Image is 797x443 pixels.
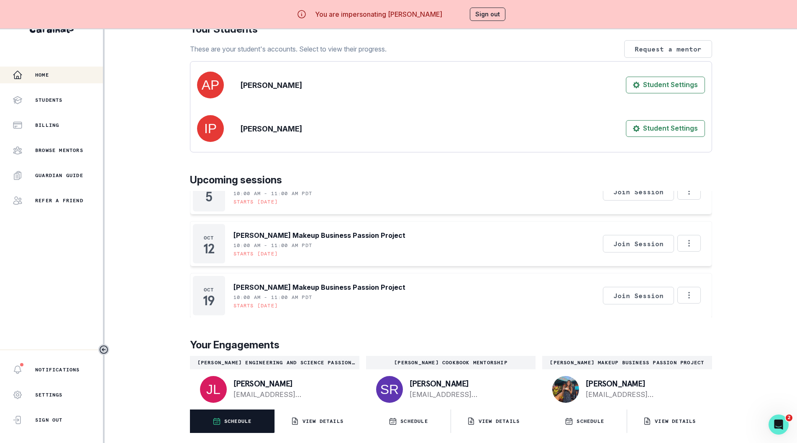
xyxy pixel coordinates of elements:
button: Options [677,235,701,252]
button: Options [677,287,701,304]
p: [PERSON_NAME] [586,379,698,388]
a: [EMAIL_ADDRESS][DOMAIN_NAME] [233,389,346,399]
a: [EMAIL_ADDRESS][DOMAIN_NAME] [410,389,522,399]
button: Join Session [603,287,674,304]
p: 5 [205,193,212,201]
p: [PERSON_NAME] [410,379,522,388]
p: 10:00 AM - 11:00 AM PDT [233,242,313,249]
p: [PERSON_NAME] Engineering and Science Passion Project [193,359,356,366]
p: [PERSON_NAME] Makeup Business Passion Project [233,282,405,292]
p: [PERSON_NAME] [241,80,302,91]
p: 10:00 AM - 11:00 AM PDT [233,294,313,301]
p: Oct [204,286,214,293]
p: Oct [204,234,214,241]
p: SCHEDULE [577,418,604,425]
button: Options [677,183,701,200]
button: SCHEDULE [366,410,451,433]
p: VIEW DETAILS [655,418,696,425]
p: Refer a friend [35,197,83,204]
p: Students [35,97,63,103]
p: Home [35,72,49,78]
button: SCHEDULE [542,410,627,433]
button: VIEW DETAILS [451,410,536,433]
span: 2 [786,415,792,421]
p: Upcoming sessions [190,173,712,188]
p: 10:00 AM - 11:00 AM PDT [233,190,313,197]
p: Your Engagements [190,337,712,353]
p: Notifications [35,366,80,373]
a: [EMAIL_ADDRESS][DOMAIN_NAME] [586,389,698,399]
iframe: Intercom live chat [769,415,789,435]
p: Your Students [190,22,712,37]
button: Student Settings [626,120,705,137]
p: [PERSON_NAME] [233,379,346,388]
img: svg [200,376,227,403]
button: Student Settings [626,77,705,93]
img: svg [197,72,224,98]
p: 19 [203,296,214,305]
button: Request a mentor [624,40,712,58]
p: Guardian Guide [35,172,83,179]
button: VIEW DETAILS [275,410,359,433]
img: svg [376,376,403,403]
p: 12 [203,245,214,253]
p: Settings [35,391,63,398]
p: These are your student's accounts. Select to view their progress. [190,44,387,54]
button: Join Session [603,183,674,201]
button: Join Session [603,235,674,252]
p: VIEW DETAILS [479,418,520,425]
p: Sign Out [35,417,63,423]
button: Toggle sidebar [98,344,109,355]
p: You are impersonating [PERSON_NAME] [315,9,442,19]
button: VIEW DETAILS [627,410,712,433]
button: SCHEDULE [190,410,274,433]
p: [PERSON_NAME] [241,123,302,134]
p: Starts [DATE] [233,302,278,309]
p: Starts [DATE] [233,198,278,205]
p: SCHEDULE [224,418,252,425]
p: [PERSON_NAME] Makeup Business Passion Project [233,230,405,240]
p: Starts [DATE] [233,250,278,257]
p: [PERSON_NAME] Cookbook Mentorship [369,359,532,366]
p: Browse Mentors [35,147,83,154]
p: Billing [35,122,59,129]
img: svg [197,115,224,142]
p: [PERSON_NAME] Makeup Business Passion Project [546,359,708,366]
button: Sign out [470,8,505,21]
p: VIEW DETAILS [302,418,343,425]
p: SCHEDULE [400,418,428,425]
